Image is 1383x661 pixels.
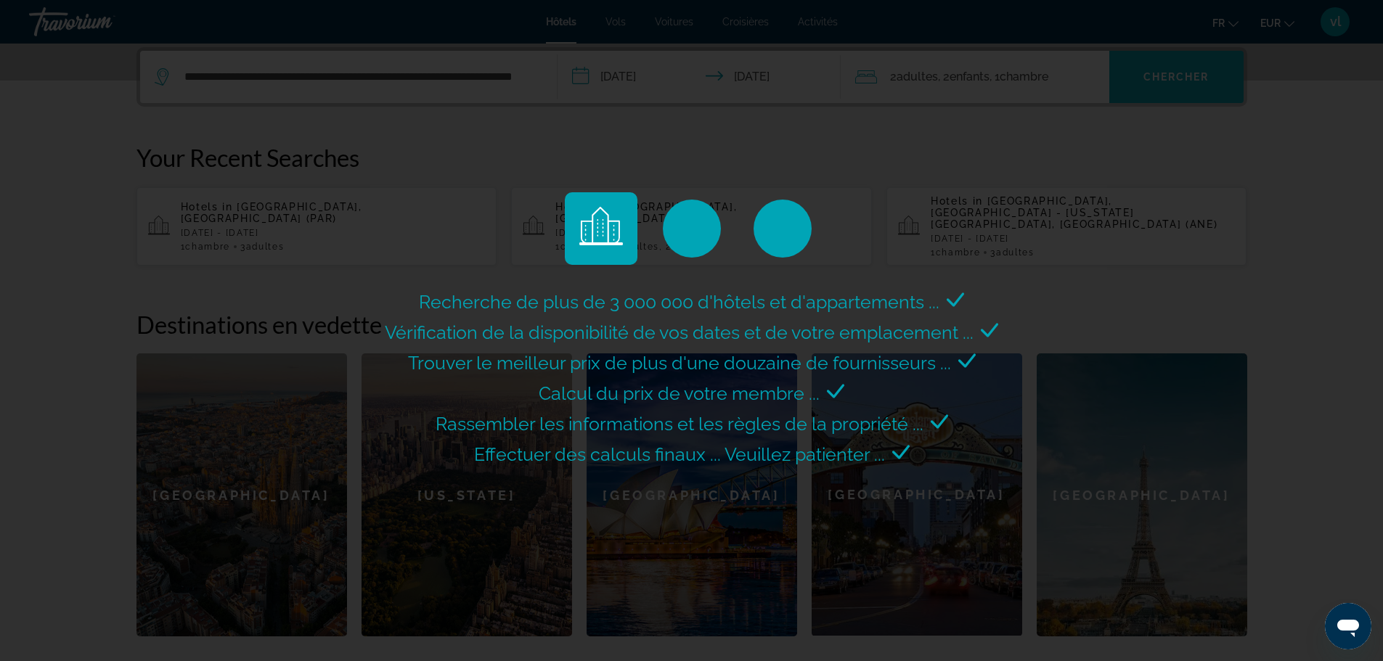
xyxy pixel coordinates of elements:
span: Trouver le meilleur prix de plus d'une douzaine de fournisseurs ... [408,352,951,374]
span: Calcul du prix de votre membre ... [539,382,820,404]
iframe: Bouton de lancement de la fenêtre de messagerie [1325,603,1371,649]
span: Recherche de plus de 3 000 000 d'hôtels et d'appartements ... [419,291,939,313]
span: Vérification de la disponibilité de vos dates et de votre emplacement ... [385,321,974,343]
span: Rassembler les informations et les règles de la propriété ... [436,413,923,435]
span: Effectuer des calculs finaux ... Veuillez patienter ... [474,443,885,465]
